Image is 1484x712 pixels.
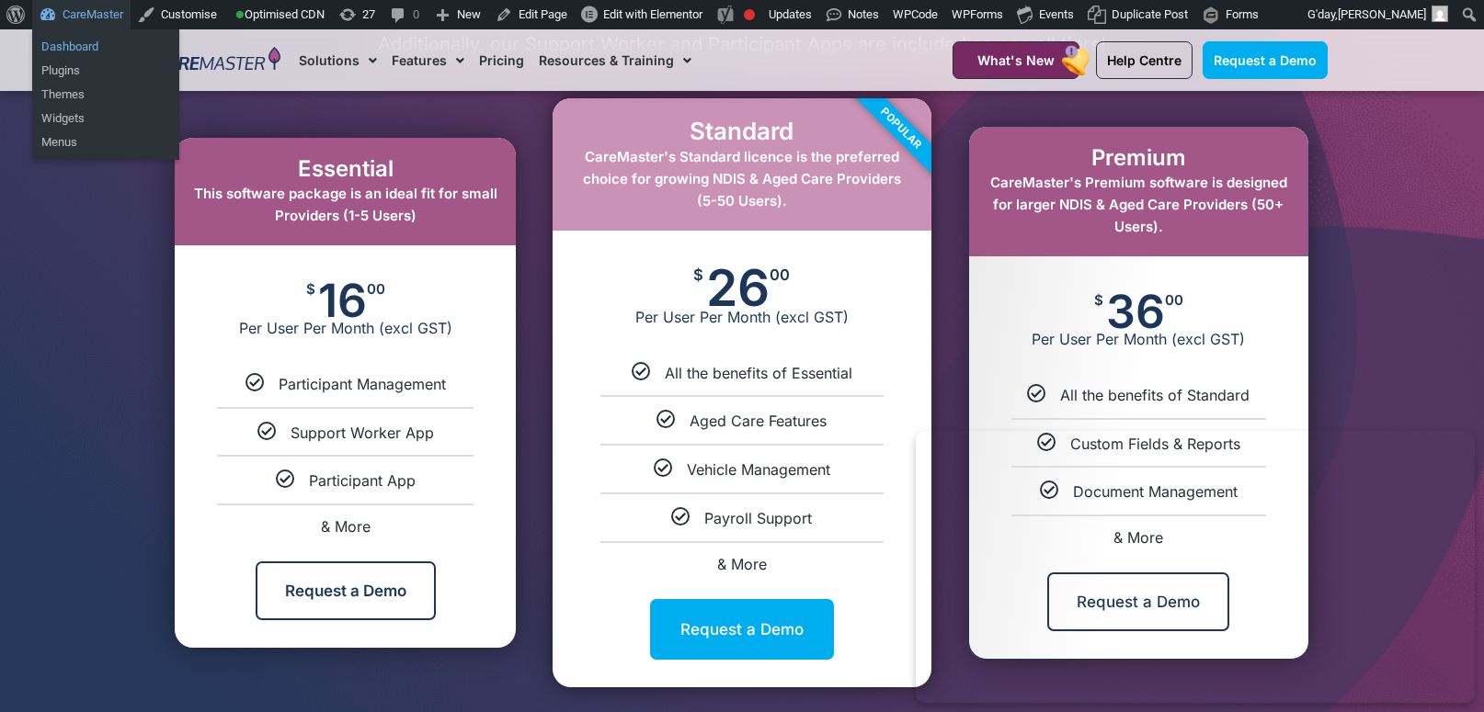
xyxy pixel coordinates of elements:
span: Vehicle Management [687,460,830,479]
span: Aged Care Features [690,412,827,430]
h2: Premium [987,145,1290,172]
span: $ [1094,293,1103,307]
span: Per User Per Month (excl GST) [553,308,930,326]
a: Plugins [32,59,179,83]
span: 26 [706,267,770,308]
span: All the benefits of Standard [1060,386,1250,404]
span: 16 [318,282,367,319]
span: Per User Per Month (excl GST) [175,319,516,337]
span: Support Worker App [291,424,434,442]
span: Edit with Elementor [603,7,702,21]
span: & More [717,555,767,573]
a: Request a Demo [256,561,436,620]
span: This software package is an ideal fit for small Providers (1-5 Users) [194,185,497,224]
a: Solutions [299,29,377,91]
span: Request a Demo [1214,52,1317,68]
a: Widgets [32,107,179,130]
a: Resources & Training [539,29,691,91]
a: Request a Demo [650,599,834,660]
a: Pricing [479,29,524,91]
img: CareMaster Logo [156,47,280,74]
a: Dashboard [32,35,179,59]
span: What's New [977,52,1055,68]
a: Features [392,29,464,91]
span: $ [693,267,703,283]
span: All the benefits of Essential [665,364,852,382]
span: Participant App [309,471,416,490]
ul: CareMaster [32,77,179,160]
h2: Essential [193,156,497,183]
span: CareMaster's Standard licence is the preferred choice for growing NDIS & Aged Care Providers (5-5... [583,148,901,209]
span: 00 [770,267,790,283]
nav: Menu [299,29,908,91]
a: Help Centre [1096,41,1193,79]
span: Per User Per Month (excl GST) [969,330,1308,348]
span: 00 [367,282,385,296]
ul: CareMaster [32,29,179,88]
a: What's New [953,41,1079,79]
iframe: Popup CTA [916,431,1475,703]
a: Menus [32,130,179,154]
a: Themes [32,83,179,107]
div: Popular [795,24,1005,233]
span: Help Centre [1107,52,1181,68]
a: Request a Demo [1203,41,1328,79]
span: [PERSON_NAME] [1338,7,1426,21]
span: Payroll Support [704,509,812,527]
span: 36 [1106,293,1165,330]
h2: Standard [571,117,912,145]
span: & More [321,517,371,536]
span: Participant Management [279,375,446,393]
span: $ [306,282,315,296]
div: Focus keyphrase not set [744,9,755,20]
span: 00 [1165,293,1183,307]
span: CareMaster's Premium software is designed for larger NDIS & Aged Care Providers (50+ Users). [990,174,1287,235]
